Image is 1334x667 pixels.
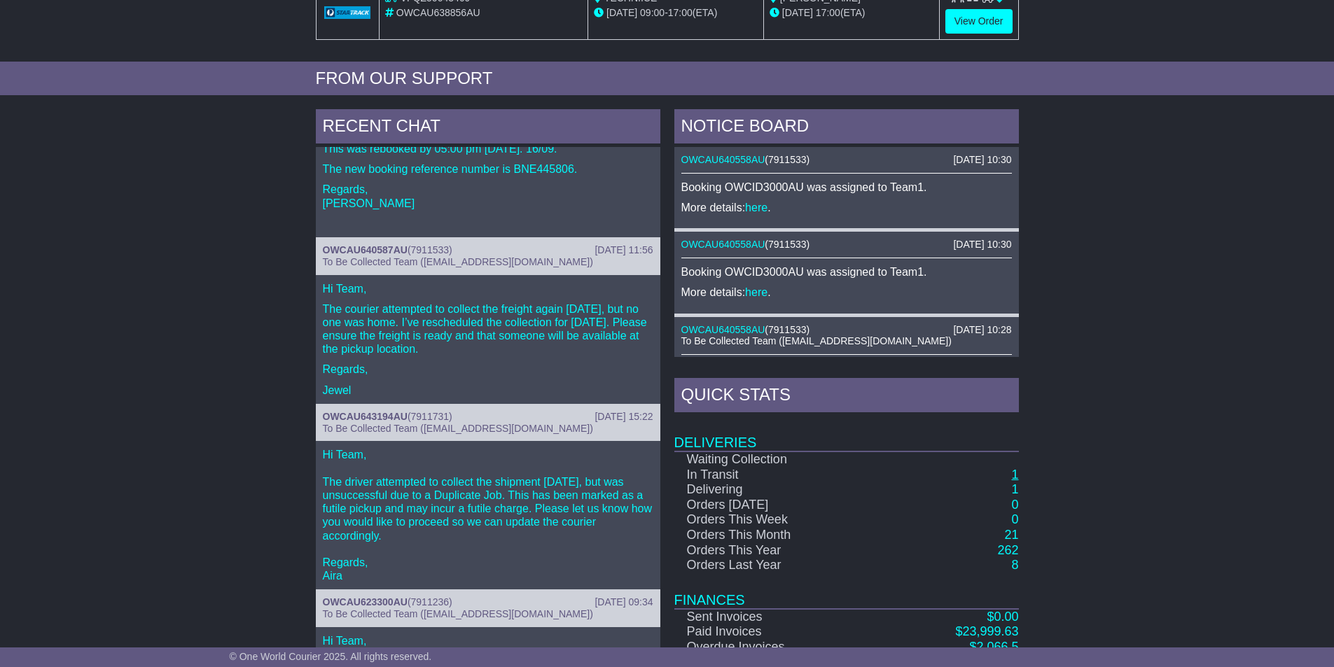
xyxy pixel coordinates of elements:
[323,363,653,376] p: Regards,
[316,69,1019,89] div: FROM OUR SUPPORT
[962,624,1018,638] span: 23,999.63
[674,558,883,573] td: Orders Last Year
[987,610,1018,624] a: $0.00
[681,239,765,250] a: OWCAU640558AU
[953,239,1011,251] div: [DATE] 10:30
[323,183,653,209] p: Regards, [PERSON_NAME]
[1011,482,1018,496] a: 1
[681,286,1012,299] p: More details: .
[745,202,767,213] a: here
[668,7,693,18] span: 17:00
[1004,528,1018,542] a: 21
[323,142,653,155] p: This was rebooked by 05:00 pm [DATE]. 16/09.
[745,286,767,298] a: here
[1011,512,1018,526] a: 0
[681,324,1012,336] div: ( )
[674,482,883,498] td: Delivering
[595,411,653,423] div: [DATE] 15:22
[674,624,883,640] td: Paid Invoices
[323,244,653,256] div: ( )
[640,7,665,18] span: 09:00
[674,512,883,528] td: Orders This Week
[976,640,1018,654] span: 2,066.5
[674,451,883,468] td: Waiting Collection
[816,7,840,18] span: 17:00
[595,596,653,608] div: [DATE] 09:34
[323,411,653,423] div: ( )
[674,640,883,655] td: Overdue Invoices
[997,543,1018,557] a: 262
[768,239,807,250] span: 7911533
[945,9,1013,34] a: View Order
[674,528,883,543] td: Orders This Month
[768,154,807,165] span: 7911533
[323,448,653,582] p: Hi Team, The driver attempted to collect the shipment [DATE], but was unsuccessful due to a Dupli...
[411,596,450,608] span: 7911236
[411,244,450,255] span: 7911533
[323,256,593,267] span: To Be Collected Team ([EMAIL_ADDRESS][DOMAIN_NAME])
[323,302,653,356] p: The courier attempted to collect the freight again [DATE], but no one was home. I’ve rescheduled ...
[323,282,653,295] p: Hi Team,
[1011,468,1018,482] a: 1
[674,498,883,513] td: Orders [DATE]
[316,109,660,147] div: RECENT CHAT
[324,6,370,19] img: GetCarrierServiceLogo
[969,640,1018,654] a: $2,066.5
[953,154,1011,166] div: [DATE] 10:30
[396,7,480,18] span: OWCAU638856AU
[681,154,1012,166] div: ( )
[674,416,1019,451] td: Deliveries
[323,162,653,176] p: The new booking reference number is BNE445806.
[674,468,883,483] td: In Transit
[674,109,1019,147] div: NOTICE BOARD
[1011,498,1018,512] a: 0
[323,608,593,619] span: To Be Collected Team ([EMAIL_ADDRESS][DOMAIN_NAME])
[681,201,1012,214] p: More details: .
[768,324,807,335] span: 7911533
[955,624,1018,638] a: $23,999.63
[674,543,883,559] td: Orders This Year
[953,324,1011,336] div: [DATE] 10:28
[323,384,653,397] p: Jewel
[782,7,813,18] span: [DATE]
[1011,558,1018,572] a: 8
[323,596,653,608] div: ( )
[674,609,883,625] td: Sent Invoices
[230,651,432,662] span: © One World Courier 2025. All rights reserved.
[594,6,758,20] div: - (ETA)
[674,573,1019,609] td: Finances
[770,6,933,20] div: (ETA)
[606,7,637,18] span: [DATE]
[595,244,653,256] div: [DATE] 11:56
[323,423,593,434] span: To Be Collected Team ([EMAIL_ADDRESS][DOMAIN_NAME])
[411,411,450,422] span: 7911731
[323,411,408,422] a: OWCAU643194AU
[323,596,408,608] a: OWCAU623300AU
[681,181,1012,194] p: Booking OWCID3000AU was assigned to Team1.
[681,239,1012,251] div: ( )
[323,634,653,647] p: Hi Team,
[674,378,1019,416] div: Quick Stats
[681,265,1012,279] p: Booking OWCID3000AU was assigned to Team1.
[994,610,1018,624] span: 0.00
[681,154,765,165] a: OWCAU640558AU
[681,324,765,335] a: OWCAU640558AU
[323,244,408,255] a: OWCAU640587AU
[681,335,952,346] span: To Be Collected Team ([EMAIL_ADDRESS][DOMAIN_NAME])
